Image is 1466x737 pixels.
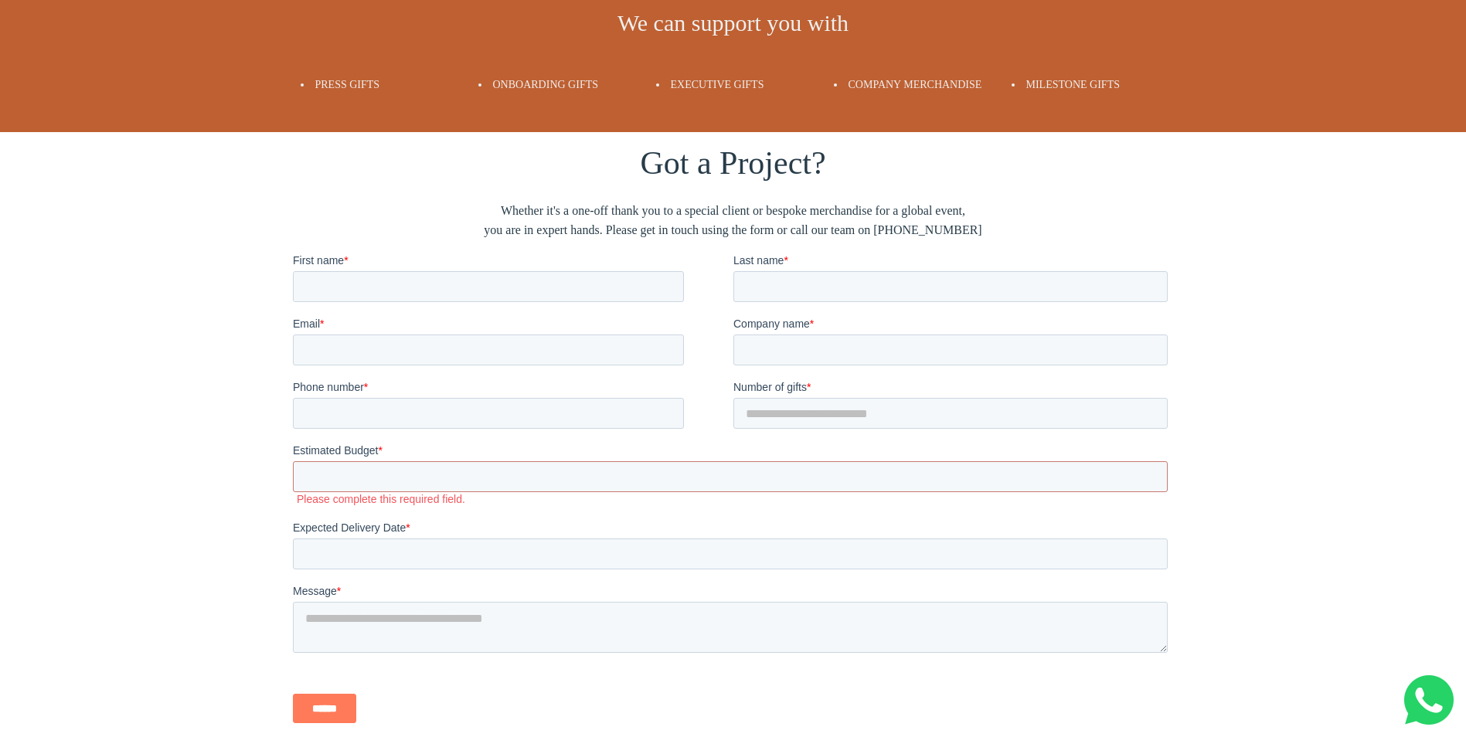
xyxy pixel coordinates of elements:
[849,79,982,90] span: Company Merchandise
[1026,79,1120,90] span: Milestone Gifts
[617,10,849,36] span: We can support you with
[1404,675,1454,725] img: Whatsapp
[493,79,599,90] span: Onboarding Gifts
[315,79,380,90] span: Press Gifts
[640,145,825,181] span: Got a Project?
[293,201,1174,240] span: Whether it's a one-off thank you to a special client or bespoke merchandise for a global event, y...
[671,79,764,90] span: Executive Gifts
